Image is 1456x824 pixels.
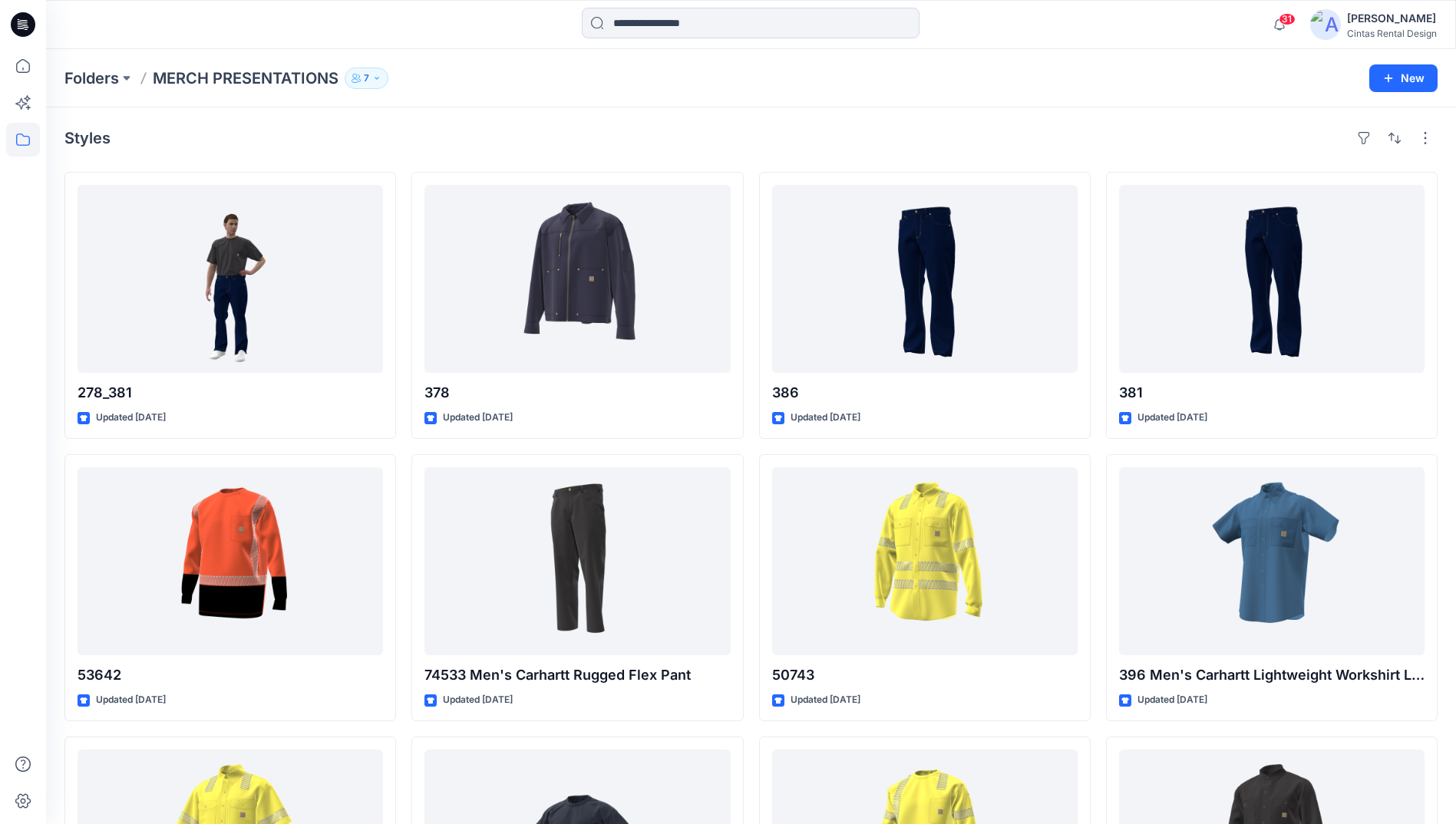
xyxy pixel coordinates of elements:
[772,185,1078,373] a: 386
[424,467,730,655] a: 74533 Men's Carhartt Rugged Flex Pant
[791,410,860,426] p: Updated [DATE]
[443,692,513,708] p: Updated [DATE]
[772,467,1078,655] a: 50743
[78,664,383,686] p: 53642
[78,185,383,373] a: 278_381
[96,410,166,426] p: Updated [DATE]
[78,467,383,655] a: 53642
[345,68,388,89] button: 7
[1137,410,1207,426] p: Updated [DATE]
[772,664,1078,686] p: 50743
[96,692,166,708] p: Updated [DATE]
[1310,9,1341,40] img: avatar
[1369,64,1438,92] button: New
[1119,467,1425,655] a: 396 Men's Carhartt Lightweight Workshirt LS/SS
[443,410,513,426] p: Updated [DATE]
[64,129,111,147] h4: Styles
[1119,185,1425,373] a: 381
[364,70,369,87] p: 7
[1119,664,1425,686] p: 396 Men's Carhartt Lightweight Workshirt LS/SS
[772,382,1078,404] p: 386
[424,382,730,404] p: 378
[1347,9,1437,28] div: [PERSON_NAME]
[1279,13,1296,25] span: 31
[153,68,338,89] p: MERCH PRESENTATIONS
[791,692,860,708] p: Updated [DATE]
[64,68,119,89] a: Folders
[424,185,730,373] a: 378
[424,664,730,686] p: 74533 Men's Carhartt Rugged Flex Pant
[1137,692,1207,708] p: Updated [DATE]
[1119,382,1425,404] p: 381
[78,382,383,404] p: 278_381
[1347,28,1437,39] div: Cintas Rental Design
